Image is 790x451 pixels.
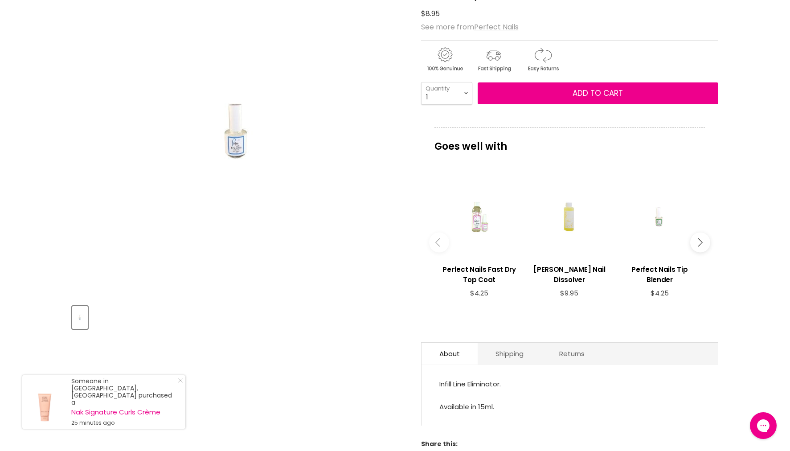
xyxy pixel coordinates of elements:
[71,377,176,426] div: Someone in [GEOGRAPHIC_DATA], [GEOGRAPHIC_DATA] purchased a
[174,377,183,386] a: Close Notification
[439,258,520,289] a: View product:Perfect Nails Fast Dry Top Coat
[560,288,578,298] span: $9.95
[421,82,472,104] select: Quantity
[474,22,519,32] a: Perfect Nails
[478,343,541,365] a: Shipping
[71,303,406,329] div: Product thumbnails
[470,46,517,73] img: shipping.gif
[478,82,718,105] button: Add to cart
[73,307,87,328] img: Line Away
[439,264,520,285] h3: Perfect Nails Fast Dry Top Coat
[421,22,519,32] span: See more from
[470,288,488,298] span: $4.25
[71,419,176,426] small: 25 minutes ago
[178,377,183,383] svg: Close Icon
[619,264,700,285] h3: Perfect Nails Tip Blender
[573,88,623,98] span: Add to cart
[519,46,566,73] img: returns.gif
[71,409,176,416] a: Nak Signature Curls Crème
[434,127,705,156] p: Goes well with
[22,375,67,429] a: Visit product page
[651,288,669,298] span: $4.25
[72,306,88,329] button: Line Away
[619,258,700,289] a: View product:Perfect Nails Tip Blender
[422,343,478,365] a: About
[421,8,440,19] span: $8.95
[160,13,316,248] img: Line Away
[745,409,781,442] iframe: Gorgias live chat messenger
[421,46,468,73] img: genuine.gif
[529,264,610,285] h3: [PERSON_NAME] Nail Dissolver
[541,343,602,365] a: Returns
[421,439,458,448] span: Share this:
[529,258,610,289] a: View product:Hawley Nail Dissolver
[439,378,700,413] div: Infill Line Eliminator. Available in 15ml.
